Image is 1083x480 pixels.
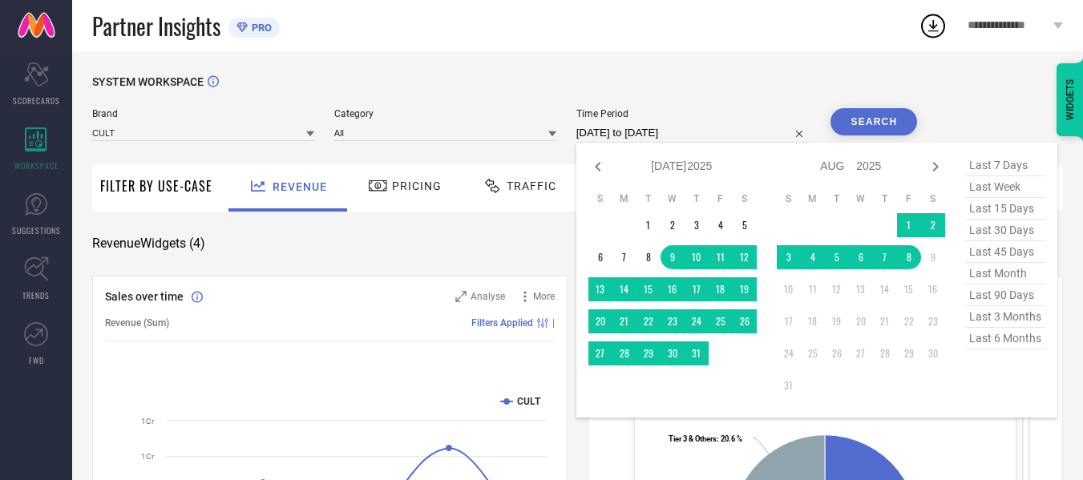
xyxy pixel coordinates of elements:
[471,291,505,302] span: Analyse
[897,213,921,237] td: Fri Aug 01 2025
[517,396,541,407] text: CULT
[921,192,945,205] th: Saturday
[661,309,685,333] td: Wed Jul 23 2025
[685,245,709,269] td: Thu Jul 10 2025
[777,192,801,205] th: Sunday
[636,192,661,205] th: Tuesday
[669,434,717,443] tspan: Tier 3 & Others
[576,123,811,143] input: Select time period
[273,180,327,193] span: Revenue
[588,157,608,176] div: Previous month
[141,417,155,426] text: 1Cr
[849,192,873,205] th: Wednesday
[685,213,709,237] td: Thu Jul 03 2025
[92,10,220,42] span: Partner Insights
[921,245,945,269] td: Sat Aug 09 2025
[873,341,897,365] td: Thu Aug 28 2025
[801,341,825,365] td: Mon Aug 25 2025
[965,284,1045,306] span: last 90 days
[801,277,825,301] td: Mon Aug 11 2025
[733,277,757,301] td: Sat Jul 19 2025
[777,309,801,333] td: Sun Aug 17 2025
[392,179,442,192] span: Pricing
[14,159,59,171] span: WORKSPACE
[29,354,44,366] span: FWD
[636,341,661,365] td: Tue Jul 29 2025
[965,241,1045,263] span: last 45 days
[897,192,921,205] th: Friday
[248,22,272,34] span: PRO
[965,263,1045,284] span: last month
[849,245,873,269] td: Wed Aug 06 2025
[92,108,314,119] span: Brand
[921,309,945,333] td: Sat Aug 23 2025
[92,236,205,252] span: Revenue Widgets ( 4 )
[588,341,612,365] td: Sun Jul 27 2025
[897,277,921,301] td: Fri Aug 15 2025
[685,309,709,333] td: Thu Jul 24 2025
[636,309,661,333] td: Tue Jul 22 2025
[636,245,661,269] td: Tue Jul 08 2025
[709,245,733,269] td: Fri Jul 11 2025
[777,245,801,269] td: Sun Aug 03 2025
[455,291,467,302] svg: Zoom
[669,434,742,443] text: : 20.6 %
[661,277,685,301] td: Wed Jul 16 2025
[965,306,1045,328] span: last 3 months
[685,341,709,365] td: Thu Jul 31 2025
[588,309,612,333] td: Sun Jul 20 2025
[825,277,849,301] td: Tue Aug 12 2025
[777,373,801,397] td: Sun Aug 31 2025
[685,277,709,301] td: Thu Jul 17 2025
[965,328,1045,349] span: last 6 months
[873,309,897,333] td: Thu Aug 21 2025
[926,157,945,176] div: Next month
[588,192,612,205] th: Sunday
[849,277,873,301] td: Wed Aug 13 2025
[100,176,212,196] span: Filter By Use-Case
[612,192,636,205] th: Monday
[612,245,636,269] td: Mon Jul 07 2025
[801,245,825,269] td: Mon Aug 04 2025
[921,277,945,301] td: Sat Aug 16 2025
[105,290,184,303] span: Sales over time
[588,277,612,301] td: Sun Jul 13 2025
[733,245,757,269] td: Sat Jul 12 2025
[733,213,757,237] td: Sat Jul 05 2025
[965,220,1045,241] span: last 30 days
[576,108,811,119] span: Time Period
[897,341,921,365] td: Fri Aug 29 2025
[13,95,60,107] span: SCORECARDS
[471,317,533,329] span: Filters Applied
[921,213,945,237] td: Sat Aug 02 2025
[825,309,849,333] td: Tue Aug 19 2025
[334,108,556,119] span: Category
[612,277,636,301] td: Mon Jul 14 2025
[612,309,636,333] td: Mon Jul 21 2025
[825,245,849,269] td: Tue Aug 05 2025
[965,155,1045,176] span: last 7 days
[919,11,948,40] div: Open download list
[709,277,733,301] td: Fri Jul 18 2025
[507,179,556,192] span: Traffic
[849,309,873,333] td: Wed Aug 20 2025
[612,341,636,365] td: Mon Jul 28 2025
[825,192,849,205] th: Tuesday
[965,176,1045,198] span: last week
[661,192,685,205] th: Wednesday
[636,213,661,237] td: Tue Jul 01 2025
[709,192,733,205] th: Friday
[777,341,801,365] td: Sun Aug 24 2025
[105,317,169,329] span: Revenue (Sum)
[849,341,873,365] td: Wed Aug 27 2025
[709,309,733,333] td: Fri Jul 25 2025
[733,192,757,205] th: Saturday
[777,277,801,301] td: Sun Aug 10 2025
[921,341,945,365] td: Sat Aug 30 2025
[801,309,825,333] td: Mon Aug 18 2025
[685,192,709,205] th: Thursday
[873,277,897,301] td: Thu Aug 14 2025
[873,192,897,205] th: Thursday
[12,224,61,236] span: SUGGESTIONS
[709,213,733,237] td: Fri Jul 04 2025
